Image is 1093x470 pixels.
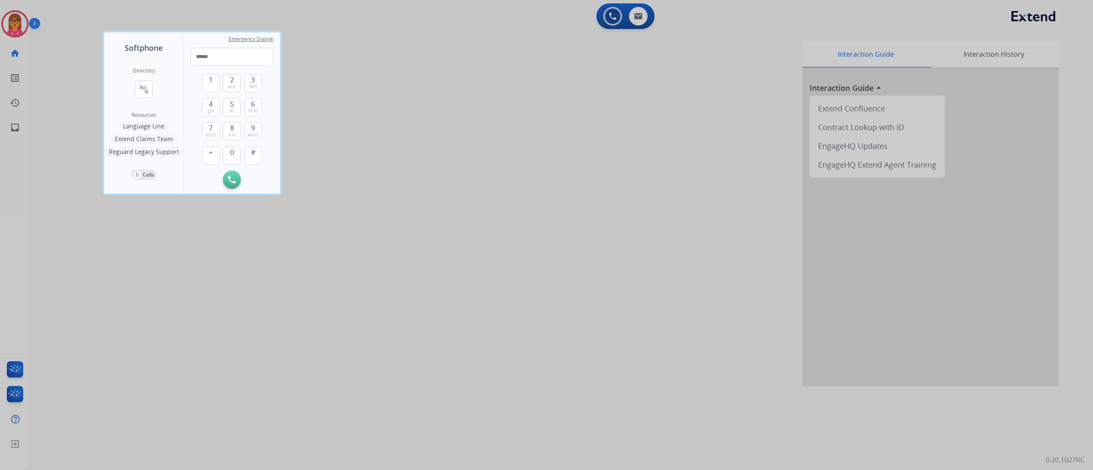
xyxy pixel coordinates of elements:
[133,67,155,74] h2: Directory
[207,107,214,114] span: ghi
[209,75,213,85] span: 1
[125,42,163,54] span: Softphone
[119,121,169,131] button: Language Line
[105,147,183,157] button: Reguard Legacy Support
[249,83,257,90] span: def
[209,99,213,109] span: 4
[132,112,156,119] span: Resources
[228,176,236,183] img: call-button
[143,171,154,179] p: Calls
[230,99,234,109] span: 5
[229,107,234,114] span: jkl
[209,147,213,157] span: +
[223,74,241,92] button: 2abc
[1046,455,1084,465] p: 0.20.1027RC
[230,75,234,85] span: 2
[139,84,149,94] mat-icon: connect_without_contact
[244,99,262,116] button: 6mno
[134,171,141,179] p: 0
[223,147,241,165] button: 0
[228,131,236,138] span: tuv
[228,83,236,90] span: abc
[230,147,234,157] span: 0
[205,131,216,138] span: pqrs
[202,122,220,140] button: 7pqrs
[111,134,177,144] button: Extend Claims Team
[230,123,234,133] span: 8
[251,99,255,109] span: 6
[244,122,262,140] button: 9wxyz
[244,147,262,165] button: #
[202,74,220,92] button: 1
[202,147,220,165] button: +
[209,123,213,133] span: 7
[251,123,255,133] span: 9
[202,99,220,116] button: 4ghi
[223,99,241,116] button: 5jkl
[251,147,255,157] span: #
[251,75,255,85] span: 3
[223,122,241,140] button: 8tuv
[228,36,273,43] span: Emergency Dialing
[247,131,259,138] span: wxyz
[244,74,262,92] button: 3def
[248,107,258,114] span: mno
[131,170,157,180] button: 0Calls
